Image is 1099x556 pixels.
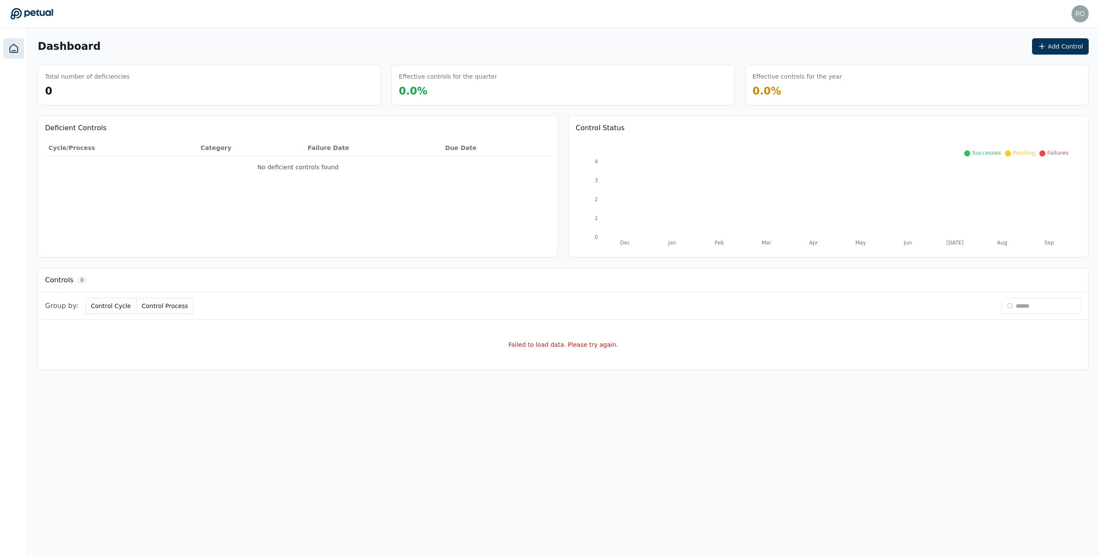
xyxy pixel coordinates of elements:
tspan: Dec [620,240,630,246]
span: 0.0 % [753,85,781,97]
tspan: 4 [595,159,598,165]
tspan: [DATE] [946,240,964,246]
tspan: Feb [715,240,724,246]
span: 0.0 % [399,85,428,97]
h3: Deficient Controls [45,123,551,133]
button: Control Process [137,298,194,314]
h3: Controls [45,275,73,285]
button: Control Cycle [85,298,137,314]
tspan: Jun [903,240,912,246]
tspan: Sep [1044,240,1054,246]
tspan: 1 [595,215,598,221]
h3: Effective controls for the year [753,72,842,81]
tspan: Aug [997,240,1007,246]
tspan: 0 [595,234,598,240]
th: Cycle/Process [45,140,197,156]
a: Go to Dashboard [10,8,53,20]
span: 0 [45,85,52,97]
th: Due Date [442,140,551,156]
tspan: Jan [668,240,676,246]
td: No deficient controls found [45,156,551,179]
th: Category [197,140,304,156]
h1: Dashboard [38,40,100,53]
span: Group by: [45,301,79,311]
span: Successes [972,150,1001,156]
span: 0 [77,276,87,284]
div: Failed to load data. Please try again. [508,340,618,349]
th: Failure Date [304,140,442,156]
span: Pending [1013,150,1035,156]
a: Dashboard [3,38,24,59]
tspan: Apr [809,240,818,246]
img: robin.roxas@mongodb.com [1072,5,1089,22]
button: Add Control [1032,38,1089,55]
span: Failures [1047,150,1069,156]
tspan: May [855,240,866,246]
h3: Effective controls for the quarter [399,72,497,81]
tspan: 2 [595,196,598,202]
tspan: 3 [595,177,598,183]
tspan: Mar [762,240,771,246]
h3: Total number of deficiencies [45,72,130,81]
h3: Control Status [576,123,1081,133]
